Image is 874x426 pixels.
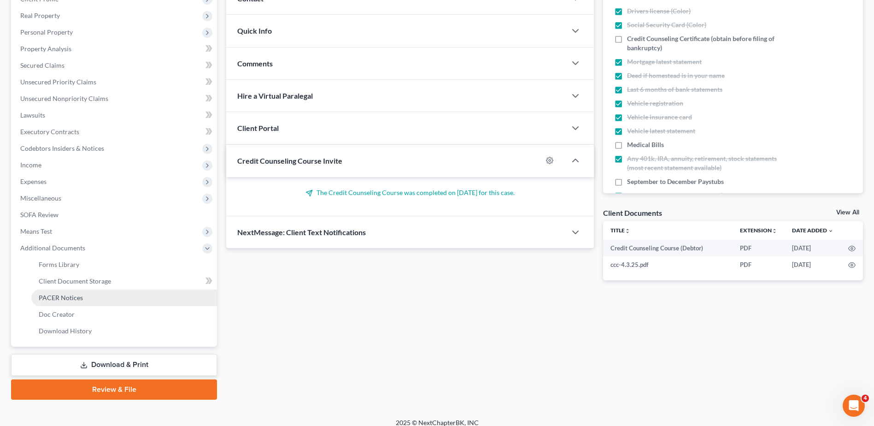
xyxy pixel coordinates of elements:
span: Real Property [20,12,60,19]
a: Doc Creator [31,306,217,323]
span: Download History [39,327,92,335]
span: Social Security Card (Color) [627,20,706,30]
a: Download History [31,323,217,339]
span: Any 401k, IRA, annuity, retirement, stock statements (most recent statement available) [627,154,790,172]
span: Last 6 months of bank statements [627,85,722,94]
a: Forms Library [31,256,217,273]
span: Comments [237,59,273,68]
span: NextMessage: Client Text Notifications [237,228,366,237]
span: Credit Counseling Course Invite [237,156,342,165]
td: Credit Counseling Course (Debtor) [603,240,733,256]
a: Extensionunfold_more [740,227,777,234]
span: Unsecured Priority Claims [20,78,96,86]
span: Mortgage latest statement [627,57,702,66]
i: unfold_more [625,228,630,234]
a: Date Added expand_more [792,227,833,234]
a: Unsecured Nonpriority Claims [13,90,217,107]
a: SOFA Review [13,207,217,223]
span: Property Analysis [20,45,71,53]
span: Personal Property [20,28,73,36]
span: Client Document Storage [39,277,111,285]
span: SOFA Review [20,211,59,219]
span: 4 [862,395,869,402]
span: Unsecured Nonpriority Claims [20,95,108,102]
div: Client Documents [603,208,662,218]
span: Vehicle insurance card [627,112,692,122]
span: Deed if homestead is in your name [627,71,725,80]
iframe: Intercom live chat [843,395,865,417]
span: Client Portal [237,124,279,132]
a: Secured Claims [13,57,217,74]
td: [DATE] [785,256,841,273]
span: Miscellaneous [20,194,61,202]
a: Executory Contracts [13,124,217,140]
span: September to December Paystubs [627,177,724,186]
a: Client Document Storage [31,273,217,290]
span: Expenses [20,177,47,185]
i: expand_more [828,228,833,234]
span: Secured Claims [20,61,65,69]
p: The Credit Counseling Course was completed on [DATE] for this case. [237,188,583,197]
span: Quick Info [237,26,272,35]
span: Vehicle registration [627,99,683,108]
span: Doc Creator [39,310,75,318]
span: Means Test [20,227,52,235]
span: Lawsuits [20,111,45,119]
span: Tax Returns for the prior 2 years (Including 1099 & w-2's Forms. Transcripts are not permitted) [627,191,790,209]
span: Codebtors Insiders & Notices [20,144,104,152]
i: unfold_more [772,228,777,234]
span: Vehicle latest statement [627,126,695,136]
a: Lawsuits [13,107,217,124]
span: Additional Documents [20,244,85,252]
span: Hire a Virtual Paralegal [237,91,313,100]
a: Download & Print [11,354,217,376]
span: PACER Notices [39,294,83,302]
span: Medical Bills [627,140,664,149]
td: PDF [733,240,785,256]
a: PACER Notices [31,290,217,306]
a: View All [836,209,859,216]
a: Review & File [11,379,217,400]
a: Property Analysis [13,41,217,57]
span: Income [20,161,41,169]
a: Titleunfold_more [610,227,630,234]
span: Forms Library [39,260,79,268]
span: Executory Contracts [20,128,79,136]
a: Unsecured Priority Claims [13,74,217,90]
td: [DATE] [785,240,841,256]
td: ccc-4.3.25.pdf [603,256,733,273]
span: Credit Counseling Certificate (obtain before filing of bankruptcy) [627,34,790,53]
td: PDF [733,256,785,273]
span: Drivers license (Color) [627,6,691,16]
